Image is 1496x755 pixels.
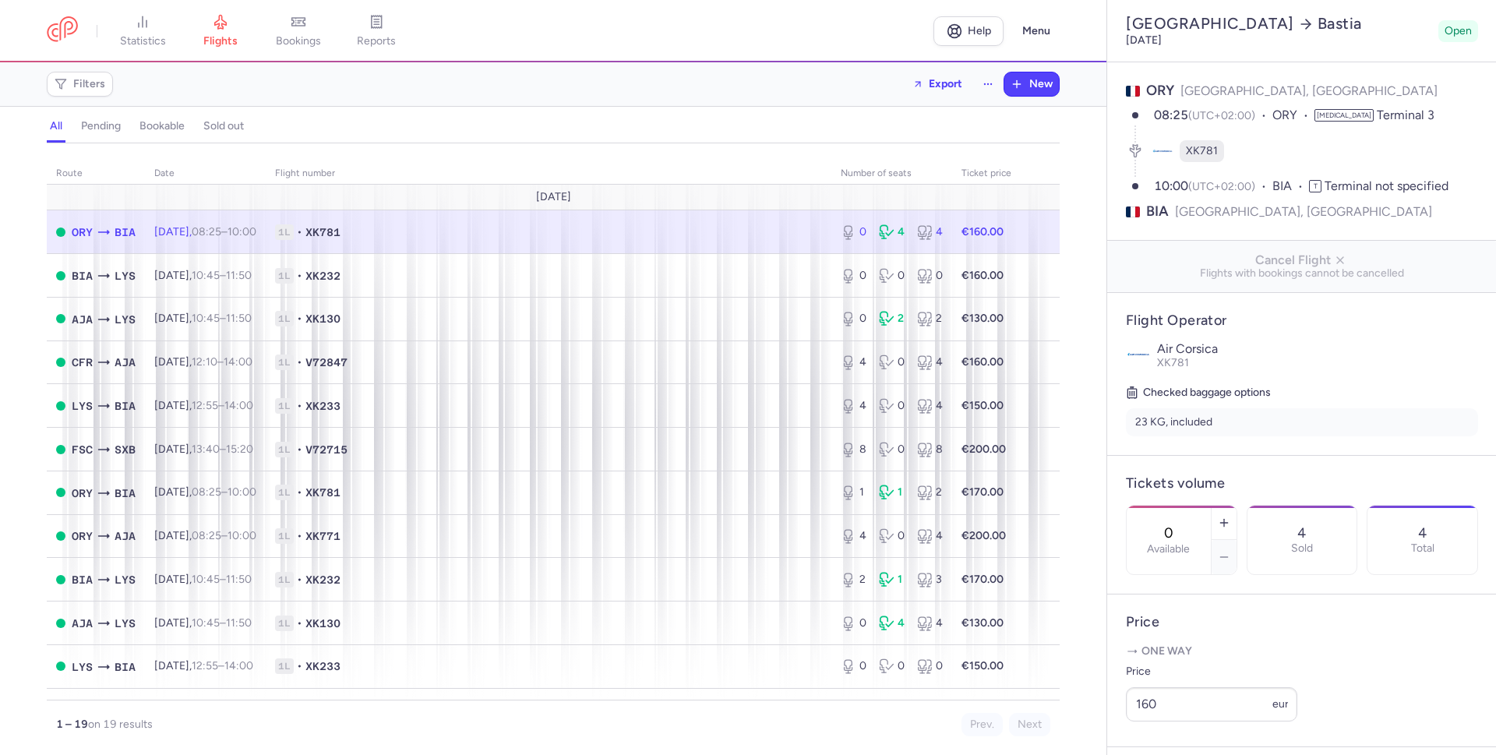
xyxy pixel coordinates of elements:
span: XK233 [305,398,340,414]
h4: bookable [139,119,185,133]
div: 4 [917,224,943,240]
span: Flights with bookings cannot be cancelled [1120,267,1484,280]
span: [GEOGRAPHIC_DATA], [GEOGRAPHIC_DATA] [1175,202,1432,221]
p: Air Corsica [1157,342,1478,356]
span: BIA [115,485,136,502]
span: XK771 [305,528,340,544]
div: 0 [841,658,866,674]
p: 4 [1297,525,1306,541]
strong: €160.00 [961,355,1004,369]
time: 10:00 [228,225,256,238]
span: • [297,268,302,284]
a: reports [337,14,415,48]
time: 08:25 [192,225,221,238]
strong: €170.00 [961,573,1004,586]
div: 2 [841,572,866,587]
div: 4 [917,616,943,631]
span: • [297,442,302,457]
span: – [192,355,252,369]
div: 4 [917,398,943,414]
span: AJA [72,311,93,328]
span: [DATE], [154,312,252,325]
span: BIA [72,267,93,284]
strong: €150.00 [961,399,1004,412]
span: [DATE] [536,191,571,203]
time: 11:50 [226,573,252,586]
span: [DATE], [154,616,252,630]
span: 1L [275,398,294,414]
span: ORY [1272,107,1314,125]
div: 4 [917,355,943,370]
span: • [297,355,302,370]
span: 1L [275,572,294,587]
span: Terminal not specified [1325,178,1448,193]
span: 1L [275,224,294,240]
span: 1L [275,616,294,631]
span: flights [203,34,238,48]
span: LYS [115,615,136,632]
p: One way [1126,644,1478,659]
time: 08:25 [1154,108,1188,122]
span: – [192,529,256,542]
time: 12:55 [192,399,218,412]
span: XK781 [1186,143,1218,159]
img: Air Corsica logo [1126,342,1151,367]
span: 1L [275,442,294,457]
button: Prev. [961,713,1003,736]
div: 8 [841,442,866,457]
span: statistics [120,34,166,48]
time: 14:00 [224,399,253,412]
span: Cancel Flight [1120,253,1484,267]
div: 0 [879,528,905,544]
span: • [297,398,302,414]
a: Help [933,16,1004,46]
h2: [GEOGRAPHIC_DATA] Bastia [1126,14,1432,34]
div: 0 [879,658,905,674]
time: 10:45 [192,573,220,586]
span: [GEOGRAPHIC_DATA], [GEOGRAPHIC_DATA] [1180,83,1438,98]
div: 2 [917,485,943,500]
span: (UTC+02:00) [1188,180,1255,193]
div: 0 [917,268,943,284]
strong: €130.00 [961,616,1004,630]
div: 2 [879,311,905,326]
time: 15:20 [226,443,253,456]
strong: €130.00 [961,312,1004,325]
li: 23 KG, included [1126,408,1478,436]
span: • [297,528,302,544]
span: AJA [72,615,93,632]
time: 10:00 [228,485,256,499]
span: [DATE], [154,355,252,369]
div: 1 [879,572,905,587]
time: 11:50 [226,269,252,282]
span: ORY [72,527,93,545]
span: • [297,224,302,240]
div: 0 [841,311,866,326]
span: XK232 [305,572,340,587]
time: 10:45 [192,616,220,630]
label: Available [1147,543,1190,556]
span: 1L [275,528,294,544]
span: XK130 [305,616,340,631]
time: 08:25 [192,485,221,499]
span: XK781 [1157,356,1189,369]
time: 10:45 [192,312,220,325]
div: 4 [841,528,866,544]
a: statistics [104,14,182,48]
span: BIA [115,224,136,241]
time: 11:50 [226,616,252,630]
span: SXB [115,441,136,458]
span: eur [1272,697,1289,711]
span: [DATE], [154,443,253,456]
span: bookings [276,34,321,48]
span: AJA [115,354,136,371]
div: 4 [841,398,866,414]
button: Filters [48,72,112,96]
strong: €170.00 [961,485,1004,499]
span: FSC [72,441,93,458]
span: ORY [72,485,93,502]
span: LYS [115,267,136,284]
span: • [297,311,302,326]
h5: Checked baggage options [1126,383,1478,402]
span: BIA [72,571,93,588]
